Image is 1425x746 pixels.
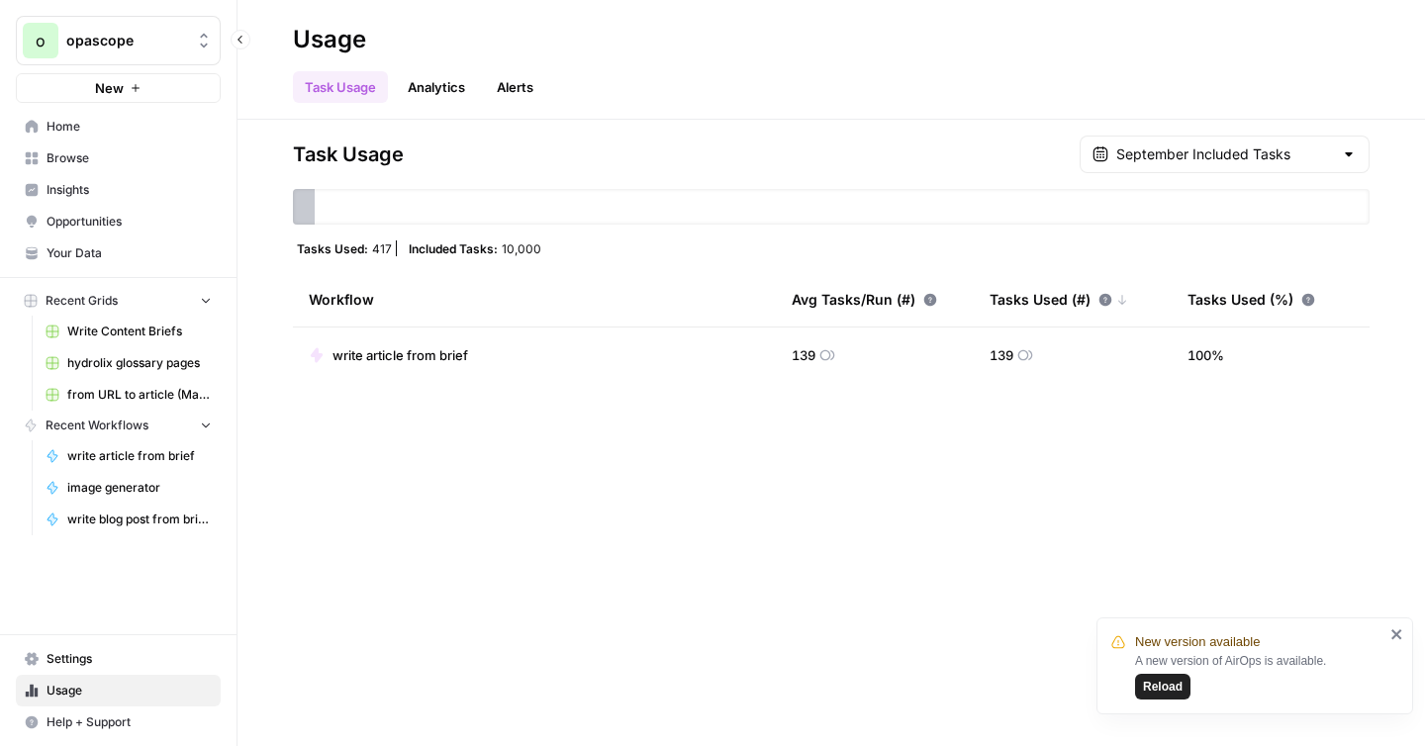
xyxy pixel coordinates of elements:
button: Reload [1135,674,1190,699]
button: Recent Workflows [16,411,221,440]
span: write blog post from brief (Aroma360) [67,511,212,528]
span: Reload [1143,678,1183,696]
div: Workflow [309,272,760,326]
span: 417 [372,240,392,256]
span: Opportunities [47,213,212,231]
span: write article from brief [67,447,212,465]
a: Browse [16,142,221,174]
a: Analytics [396,71,477,103]
span: 10,000 [502,240,541,256]
span: Write Content Briefs [67,323,212,340]
button: close [1390,626,1404,642]
a: Your Data [16,237,221,269]
a: write article from brief [37,440,221,472]
span: opascope [66,31,186,50]
span: Help + Support [47,713,212,731]
span: from URL to article (MariaDB) [67,386,212,404]
div: Tasks Used (#) [990,272,1128,326]
a: Usage [16,675,221,706]
div: Avg Tasks/Run (#) [792,272,937,326]
div: Tasks Used (%) [1187,272,1315,326]
a: image generator [37,472,221,504]
button: Recent Grids [16,286,221,316]
button: Help + Support [16,706,221,738]
button: New [16,73,221,103]
a: from URL to article (MariaDB) [37,379,221,411]
a: Task Usage [293,71,388,103]
span: New [95,78,124,98]
a: Write Content Briefs [37,316,221,347]
a: Insights [16,174,221,206]
span: Insights [47,181,212,199]
span: Tasks Used: [297,240,368,256]
span: 139 [792,345,815,365]
span: Task Usage [293,140,404,168]
button: Alerts [485,71,545,103]
span: Browse [47,149,212,167]
span: 100 % [1187,345,1224,365]
span: Recent Grids [46,292,118,310]
input: September Included Tasks [1116,144,1333,164]
span: Your Data [47,244,212,262]
a: Home [16,111,221,142]
span: image generator [67,479,212,497]
span: New version available [1135,632,1260,652]
span: hydrolix glossary pages [67,354,212,372]
div: A new version of AirOps is available. [1135,652,1384,699]
span: o [36,29,46,52]
span: Settings [47,650,212,668]
a: Settings [16,643,221,675]
a: Opportunities [16,206,221,237]
span: Home [47,118,212,136]
span: Recent Workflows [46,417,148,434]
span: 139 [990,345,1013,365]
a: hydrolix glossary pages [37,347,221,379]
a: write article from brief [309,345,468,365]
div: Usage [293,24,366,55]
span: Included Tasks: [409,240,498,256]
button: Workspace: opascope [16,16,221,65]
span: Usage [47,682,212,699]
a: write blog post from brief (Aroma360) [37,504,221,535]
span: write article from brief [332,345,468,365]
